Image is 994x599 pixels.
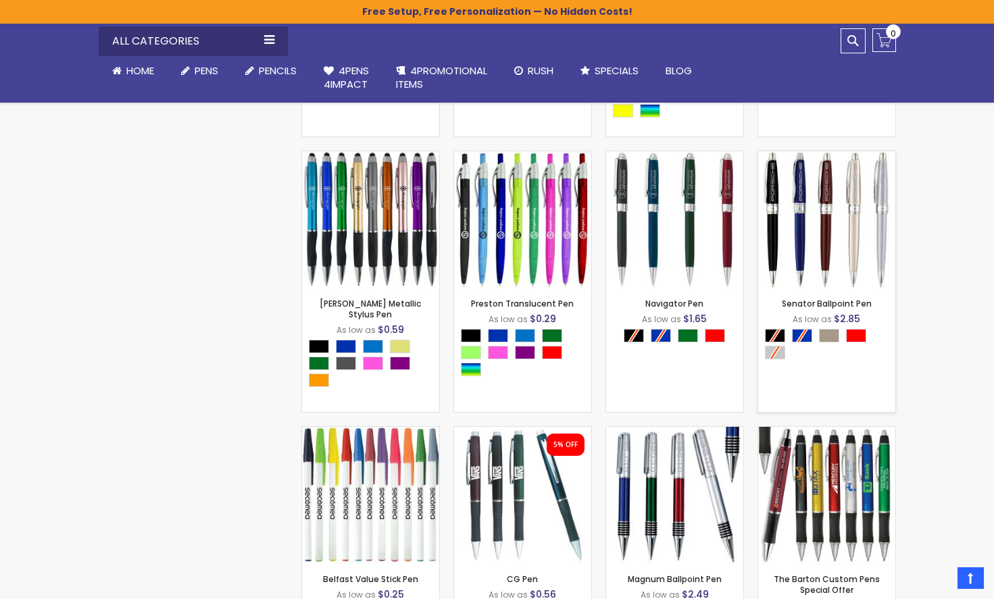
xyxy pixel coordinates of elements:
[758,151,895,162] a: Senator Ballpoint Pen
[382,56,501,100] a: 4PROMOTIONALITEMS
[515,346,535,359] div: Purple
[99,26,288,56] div: All Categories
[606,426,743,438] a: Magnum Ballpoint Pen
[461,346,481,359] div: Green Light
[765,329,895,363] div: Select A Color
[454,426,591,438] a: CG Pen
[507,573,538,585] a: CG Pen
[489,313,528,325] span: As low as
[793,313,832,325] span: As low as
[530,312,556,325] span: $0.29
[337,324,376,336] span: As low as
[678,329,698,342] div: Green
[515,329,535,342] div: Blue Light
[606,427,743,564] img: Magnum Ballpoint Pen
[363,340,383,353] div: Blue Light
[819,329,839,342] div: Nickel
[309,357,329,370] div: Green
[501,56,567,86] a: Rush
[542,329,562,342] div: Green
[595,63,639,78] span: Specials
[323,573,418,585] a: Belfast Value Stick Pen
[310,56,382,100] a: 4Pens4impact
[378,323,404,336] span: $0.59
[846,329,866,342] div: Red
[302,427,439,564] img: Belfast Value Stick Pen
[624,329,732,346] div: Select A Color
[758,426,895,438] a: The Barton Custom Pens Special Offer
[782,298,872,309] a: Senator Ballpoint Pen
[606,151,743,288] img: Navigator Pen
[461,363,481,376] div: Assorted
[195,63,218,78] span: Pens
[454,151,591,162] a: Preston Translucent Pen
[872,28,896,52] a: 0
[336,340,356,353] div: Blue
[390,340,410,353] div: Gold
[645,298,703,309] a: Navigator Pen
[336,357,356,370] div: Gunmetal
[168,56,232,86] a: Pens
[302,151,439,288] img: Lory Metallic Stylus Pen
[834,312,860,325] span: $2.85
[640,104,660,118] div: Assorted
[324,63,369,91] span: 4Pens 4impact
[309,373,329,387] div: Orange
[683,312,707,325] span: $1.65
[302,151,439,162] a: Lory Metallic Stylus Pen
[553,440,578,450] div: 5% OFF
[309,340,329,353] div: Black
[891,27,896,40] span: 0
[259,63,297,78] span: Pencils
[606,151,743,162] a: Navigator Pen
[309,340,439,390] div: Select A Color
[488,346,508,359] div: Pink
[958,567,984,589] a: Top
[628,573,722,585] a: Magnum Ballpoint Pen
[642,313,681,325] span: As low as
[302,426,439,438] a: Belfast Value Stick Pen
[758,427,895,564] img: The Barton Custom Pens Special Offer
[567,56,652,86] a: Specials
[396,63,487,91] span: 4PROMOTIONAL ITEMS
[774,573,880,596] a: The Barton Custom Pens Special Offer
[232,56,310,86] a: Pencils
[454,151,591,288] img: Preston Translucent Pen
[613,104,633,118] div: Yellow
[758,151,895,288] img: Senator Ballpoint Pen
[666,63,692,78] span: Blog
[488,329,508,342] div: Blue
[461,329,481,342] div: Black
[542,346,562,359] div: Red
[461,329,591,380] div: Select A Color
[99,56,168,86] a: Home
[126,63,154,78] span: Home
[320,298,421,320] a: [PERSON_NAME] Metallic Stylus Pen
[471,298,574,309] a: Preston Translucent Pen
[528,63,553,78] span: Rush
[705,329,725,342] div: Red
[363,357,383,370] div: Pink
[390,357,410,370] div: Purple
[454,427,591,564] img: CG Pen
[652,56,705,86] a: Blog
